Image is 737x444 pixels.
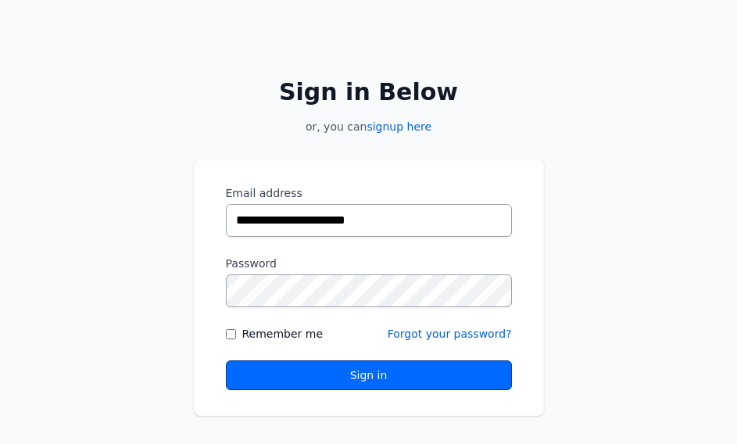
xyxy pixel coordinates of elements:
a: Forgot your password? [388,328,512,340]
h2: Sign in Below [194,78,544,106]
a: signup here [367,120,431,133]
label: Remember me [242,326,324,342]
label: Password [226,256,512,271]
p: or, you can [194,119,544,134]
button: Sign in [226,360,512,390]
label: Email address [226,185,512,201]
